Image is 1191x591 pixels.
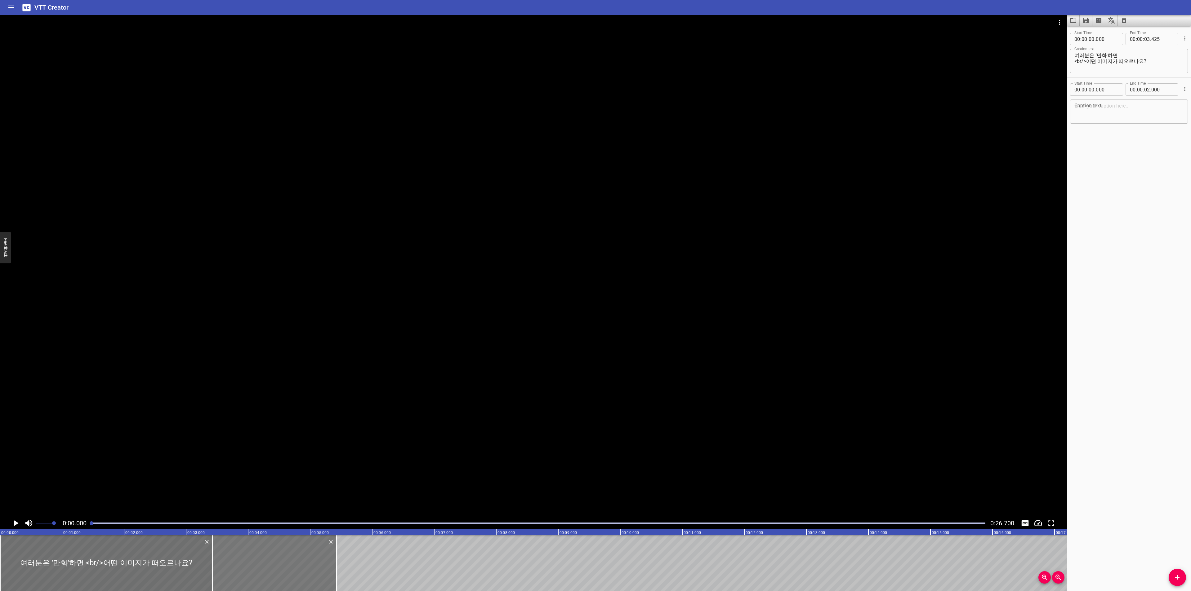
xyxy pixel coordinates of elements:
div: Toggle Full Screen [1045,517,1057,529]
button: Cue Options [1181,34,1189,42]
text: 00:14.000 [870,531,887,535]
text: 00:09.000 [560,531,577,535]
svg: Translate captions [1108,17,1115,24]
input: 00 [1082,83,1087,96]
div: Play progress [91,523,985,524]
h6: VTT Creator [34,2,69,12]
textarea: 여러분은 '만화'하면 <br/>어떤 이미지가 떠오르나요? [1074,52,1184,70]
span: : [1087,83,1089,96]
div: Cue Options [1181,81,1188,97]
div: Delete Cue [203,538,210,546]
span: . [1150,83,1151,96]
button: Play/Pause [10,517,22,529]
div: Playback Speed [1032,517,1044,529]
svg: Save captions to file [1082,17,1090,24]
span: : [1136,33,1137,45]
text: 00:03.000 [187,531,205,535]
button: Clear captions [1118,15,1130,26]
span: : [1143,83,1144,96]
span: . [1150,33,1151,45]
button: Change Playback Speed [1032,517,1044,529]
input: 00 [1137,33,1143,45]
button: Zoom In [1038,571,1051,584]
button: Cue Options [1181,85,1189,93]
input: 00 [1089,83,1095,96]
button: Save captions to file [1080,15,1092,26]
text: 00:07.000 [435,531,453,535]
span: : [1087,33,1089,45]
text: 00:16.000 [994,531,1011,535]
button: Extract captions from video [1092,15,1105,26]
button: Load captions from file [1067,15,1080,26]
input: 00 [1074,83,1080,96]
input: 000 [1096,33,1118,45]
text: 00:11.000 [684,531,701,535]
text: 00:00.000 [1,531,19,535]
span: : [1143,33,1144,45]
button: Add Cue [1169,569,1186,586]
button: Toggle mute [23,517,35,529]
input: 02 [1144,83,1150,96]
input: 00 [1089,33,1095,45]
input: 425 [1151,33,1174,45]
input: 00 [1082,33,1087,45]
input: 00 [1074,33,1080,45]
text: 00:13.000 [808,531,825,535]
text: 00:02.000 [125,531,143,535]
span: . [1095,33,1096,45]
text: 00:17.000 [1056,531,1073,535]
text: 00:04.000 [249,531,267,535]
text: 00:12.000 [746,531,763,535]
span: Video Duration [990,519,1014,527]
text: 00:06.000 [373,531,391,535]
button: Toggle fullscreen [1045,517,1057,529]
input: 00 [1137,83,1143,96]
span: : [1136,83,1137,96]
text: 00:10.000 [622,531,639,535]
input: 00 [1130,83,1136,96]
div: Hide/Show Captions [1019,517,1031,529]
svg: Extract captions from video [1095,17,1102,24]
div: Delete Cue [327,538,334,546]
input: 000 [1096,83,1118,96]
svg: Load captions from file [1069,17,1077,24]
text: 00:01.000 [63,531,81,535]
span: Current Time [63,519,87,527]
button: Translate captions [1105,15,1118,26]
button: Toggle captions [1019,517,1031,529]
text: 00:05.000 [311,531,329,535]
span: . [1095,83,1096,96]
button: Delete [203,538,211,546]
div: Cue Options [1181,30,1188,46]
button: Zoom Out [1052,571,1064,584]
span: Set video volume [52,521,56,525]
button: Video Options [1052,15,1067,30]
text: 00:08.000 [497,531,515,535]
text: 00:15.000 [932,531,949,535]
button: Delete [327,538,335,546]
input: 03 [1144,33,1150,45]
span: : [1080,33,1082,45]
input: 00 [1130,33,1136,45]
input: 000 [1151,83,1174,96]
span: : [1080,83,1082,96]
